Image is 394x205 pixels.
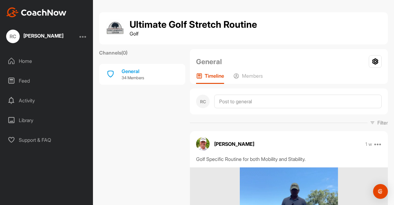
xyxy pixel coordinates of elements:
[377,119,388,126] p: Filter
[3,113,90,128] div: Library
[196,155,382,163] div: Golf Specific Routine for both Mobility and Stability.
[6,30,20,43] div: RC
[130,30,257,37] p: Golf
[205,73,224,79] p: Timeline
[196,137,210,151] img: avatar
[23,33,63,38] div: [PERSON_NAME]
[122,68,144,75] div: General
[196,95,210,108] div: RC
[214,140,254,148] p: [PERSON_NAME]
[242,73,263,79] p: Members
[196,56,222,67] h2: General
[365,141,372,147] p: 1 w
[3,73,90,88] div: Feed
[99,49,127,56] label: Channels ( 0 )
[130,19,257,30] h1: Ultimate Golf Stretch Routine
[6,7,66,17] img: CoachNow
[3,53,90,69] div: Home
[122,75,144,81] p: 34 Members
[3,93,90,108] div: Activity
[3,132,90,148] div: Support & FAQ
[105,18,125,38] img: group
[373,184,388,199] div: Open Intercom Messenger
